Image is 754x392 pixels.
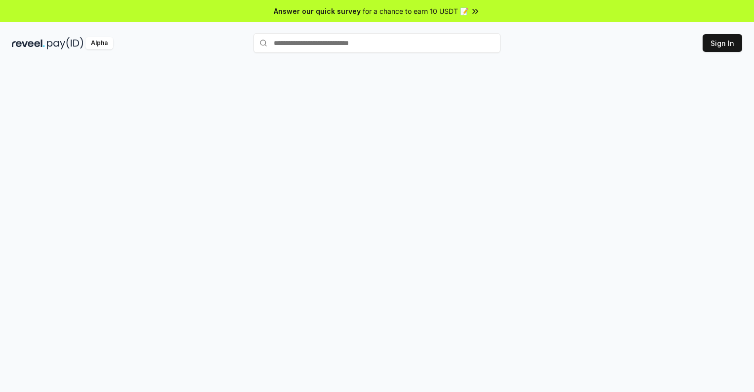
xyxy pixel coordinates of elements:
[85,37,113,49] div: Alpha
[47,37,84,49] img: pay_id
[703,34,742,52] button: Sign In
[12,37,45,49] img: reveel_dark
[274,6,361,16] span: Answer our quick survey
[363,6,468,16] span: for a chance to earn 10 USDT 📝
